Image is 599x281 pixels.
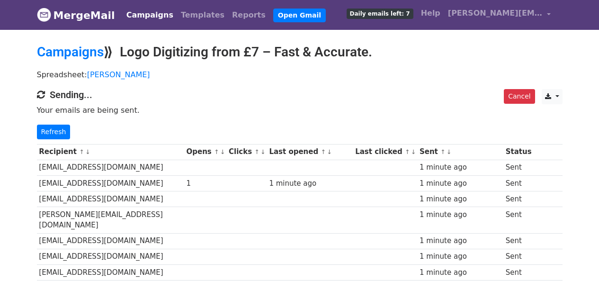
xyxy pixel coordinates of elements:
[503,175,534,191] td: Sent
[226,144,267,160] th: Clicks
[420,178,501,189] div: 1 minute ago
[37,249,184,264] td: [EMAIL_ADDRESS][DOMAIN_NAME]
[37,175,184,191] td: [EMAIL_ADDRESS][DOMAIN_NAME]
[321,148,326,155] a: ↑
[269,178,350,189] div: 1 minute ago
[444,4,555,26] a: [PERSON_NAME][EMAIL_ADDRESS][DOMAIN_NAME]
[37,233,184,249] td: [EMAIL_ADDRESS][DOMAIN_NAME]
[260,148,266,155] a: ↓
[503,207,534,233] td: Sent
[420,267,501,278] div: 1 minute ago
[37,125,71,139] a: Refresh
[254,148,259,155] a: ↑
[37,191,184,207] td: [EMAIL_ADDRESS][DOMAIN_NAME]
[184,144,227,160] th: Opens
[177,6,228,25] a: Templates
[273,9,326,22] a: Open Gmail
[503,144,534,160] th: Status
[420,162,501,173] div: 1 minute ago
[37,8,51,22] img: MergeMail logo
[417,4,444,23] a: Help
[448,8,543,19] span: [PERSON_NAME][EMAIL_ADDRESS][DOMAIN_NAME]
[186,178,224,189] div: 1
[440,148,446,155] a: ↑
[503,191,534,207] td: Sent
[37,44,104,60] a: Campaigns
[220,148,225,155] a: ↓
[37,105,563,115] p: Your emails are being sent.
[87,70,150,79] a: [PERSON_NAME]
[267,144,353,160] th: Last opened
[420,209,501,220] div: 1 minute ago
[37,144,184,160] th: Recipient
[214,148,219,155] a: ↑
[447,148,452,155] a: ↓
[85,148,90,155] a: ↓
[37,5,115,25] a: MergeMail
[37,70,563,80] p: Spreadsheet:
[327,148,332,155] a: ↓
[503,233,534,249] td: Sent
[37,264,184,280] td: [EMAIL_ADDRESS][DOMAIN_NAME]
[503,249,534,264] td: Sent
[37,44,563,60] h2: ⟫ Logo Digitizing from £7 – Fast & Accurate.
[417,144,503,160] th: Sent
[503,264,534,280] td: Sent
[411,148,416,155] a: ↓
[37,160,184,175] td: [EMAIL_ADDRESS][DOMAIN_NAME]
[420,236,501,246] div: 1 minute ago
[503,160,534,175] td: Sent
[343,4,417,23] a: Daily emails left: 7
[37,207,184,233] td: [PERSON_NAME][EMAIL_ADDRESS][DOMAIN_NAME]
[353,144,417,160] th: Last clicked
[347,9,413,19] span: Daily emails left: 7
[37,89,563,100] h4: Sending...
[405,148,410,155] a: ↑
[420,251,501,262] div: 1 minute ago
[228,6,269,25] a: Reports
[504,89,535,104] a: Cancel
[123,6,177,25] a: Campaigns
[420,194,501,205] div: 1 minute ago
[79,148,84,155] a: ↑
